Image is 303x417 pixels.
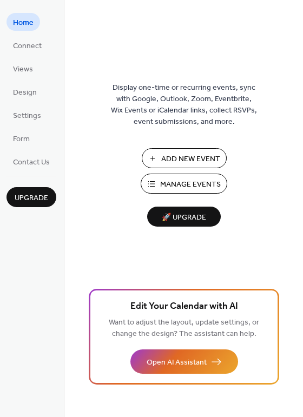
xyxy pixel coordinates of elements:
span: Contact Us [13,157,50,168]
a: Views [6,59,39,77]
button: 🚀 Upgrade [147,207,221,227]
span: Want to adjust the layout, update settings, or change the design? The assistant can help. [109,315,259,341]
span: Add New Event [161,154,220,165]
a: Connect [6,36,48,54]
span: 🚀 Upgrade [154,210,214,225]
span: Settings [13,110,41,122]
button: Manage Events [141,174,227,194]
span: Connect [13,41,42,52]
button: Upgrade [6,187,56,207]
a: Contact Us [6,153,56,170]
span: Upgrade [15,193,48,204]
a: Design [6,83,43,101]
a: Home [6,13,40,31]
span: Home [13,17,34,29]
span: Design [13,87,37,98]
button: Open AI Assistant [130,349,238,374]
span: Edit Your Calendar with AI [130,299,238,314]
span: Display one-time or recurring events, sync with Google, Outlook, Zoom, Eventbrite, Wix Events or ... [111,82,257,128]
span: Views [13,64,33,75]
button: Add New Event [142,148,227,168]
a: Form [6,129,36,147]
span: Form [13,134,30,145]
span: Manage Events [160,179,221,190]
a: Settings [6,106,48,124]
span: Open AI Assistant [147,357,207,368]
